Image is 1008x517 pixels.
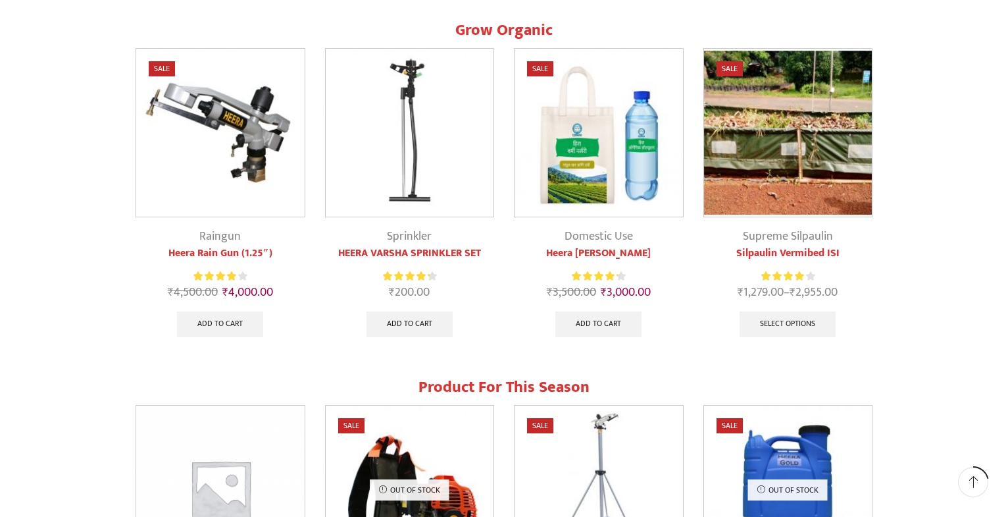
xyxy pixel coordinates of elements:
span: – [703,284,873,302]
a: Add to cart: “Heera Rain Gun (1.25")” [177,312,263,338]
bdi: 3,000.00 [601,283,651,302]
p: Out of stock [370,479,449,501]
a: Add to cart: “HEERA VARSHA SPRINKLER SET” [366,312,453,338]
a: Select options for “Silpaulin Vermibed ISI” [740,312,836,338]
div: Rated 4.00 out of 5 [193,269,247,283]
span: Product for this Season [418,374,590,400]
div: Rated 4.37 out of 5 [383,269,436,283]
span: Rated out of 5 [572,269,618,283]
span: Rated out of 5 [383,269,430,283]
span: Sale [527,418,553,433]
span: ₹ [738,283,743,302]
span: Sale [527,61,553,76]
span: ₹ [389,283,395,302]
span: Sale [717,418,743,433]
a: HEERA VARSHA SPRINKLER SET [325,246,495,261]
span: Rated out of 5 [761,269,806,283]
p: Out of stock [748,479,828,501]
a: Supreme Silpaulin [743,227,833,246]
span: ₹ [790,283,795,302]
img: Heera Raingun 1.50 [136,49,305,217]
span: Sale [338,418,365,433]
bdi: 200.00 [389,283,430,302]
span: Grow Organic [455,17,553,43]
span: ₹ [222,283,228,302]
span: Rated out of 5 [193,269,236,283]
bdi: 1,279.00 [738,283,784,302]
span: Sale [717,61,743,76]
a: Add to cart: “Heera Vermi Nursery” [555,312,642,338]
span: ₹ [601,283,607,302]
a: Silpaulin Vermibed ISI [703,246,873,261]
a: Heera Rain Gun (1.25″) [136,246,305,261]
a: Domestic Use [565,227,633,246]
div: Rated 4.17 out of 5 [761,269,815,283]
bdi: 3,500.00 [547,283,596,302]
a: Heera [PERSON_NAME] [514,246,684,261]
div: Rated 4.33 out of 5 [572,269,625,283]
a: Sprinkler [387,227,432,246]
img: Impact Mini Sprinkler [326,49,494,217]
bdi: 4,000.00 [222,283,273,302]
a: Raingun [199,227,241,246]
span: ₹ [547,283,553,302]
img: Heera Vermi Nursery [515,49,683,217]
bdi: 4,500.00 [168,283,218,302]
bdi: 2,955.00 [790,283,838,302]
span: ₹ [168,283,174,302]
img: Silpaulin Vermibed ISI [704,49,872,217]
span: Sale [149,61,175,76]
